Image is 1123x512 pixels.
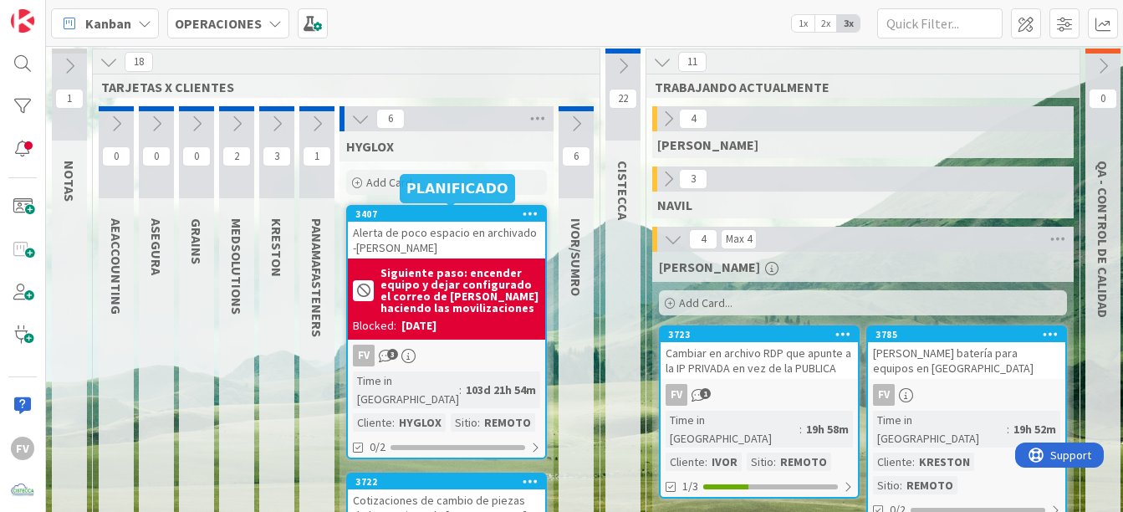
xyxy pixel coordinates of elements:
span: 18 [125,52,153,72]
span: 6 [562,146,590,166]
div: 19h 58m [802,420,853,438]
div: [DATE] [401,317,436,335]
div: Cliente [353,413,392,432]
div: Cliente [666,453,705,471]
div: Alerta de poco espacio en archivado -[PERSON_NAME] [348,222,545,259]
span: 1 [303,146,331,166]
span: 11 [678,52,707,72]
span: 0/2 [370,438,385,456]
span: ASEGURA [148,218,165,275]
span: 0 [1089,89,1117,109]
span: : [912,453,915,471]
div: FV [348,345,545,366]
div: FV [353,345,375,366]
span: NOTAS [61,161,78,202]
div: FV [868,384,1065,406]
div: FV [661,384,858,406]
span: 1x [792,15,814,32]
div: 3785 [875,329,1065,340]
div: 3407 [355,208,545,220]
div: 3723 [661,327,858,342]
div: HYGLOX [395,413,446,432]
div: FV [873,384,895,406]
span: Add Card... [679,295,733,310]
span: 3 [679,169,707,189]
span: : [477,413,480,432]
div: 3722 [348,474,545,489]
span: HYGLOX [346,138,394,155]
div: 103d 21h 54m [462,381,540,399]
span: 0 [102,146,130,166]
img: Visit kanbanzone.com [11,9,34,33]
span: TARJETAS X CLIENTES [101,79,579,95]
input: Quick Filter... [877,8,1003,38]
span: 3x [837,15,860,32]
div: 3785[PERSON_NAME] batería para equipos en [GEOGRAPHIC_DATA] [868,327,1065,379]
span: AEACCOUNTING [108,218,125,315]
span: TRABAJANDO ACTUALMENTE [655,79,1059,95]
div: FV [666,384,687,406]
span: : [900,476,902,494]
span: : [1007,420,1009,438]
span: 2 [222,146,251,166]
span: : [705,453,707,471]
div: Time in [GEOGRAPHIC_DATA] [666,411,799,448]
span: CISTECCA [615,161,631,220]
span: : [773,453,776,471]
div: KRESTON [915,453,974,471]
div: Cliente [873,453,912,471]
div: [PERSON_NAME] batería para equipos en [GEOGRAPHIC_DATA] [868,342,1065,379]
div: Sitio [451,413,477,432]
h5: PLANIFICADO [406,181,508,197]
div: Max 4 [726,235,752,243]
span: Add Card... [366,175,420,190]
span: : [459,381,462,399]
span: FERNANDO [659,259,760,275]
img: avatar [11,479,34,503]
div: Time in [GEOGRAPHIC_DATA] [873,411,1007,448]
div: 3723Cambiar en archivo RDP que apunte a la IP PRIVADA en vez de la PUBLICA [661,327,858,379]
span: 2x [814,15,837,32]
div: Sitio [873,476,900,494]
div: REMOTO [480,413,535,432]
span: 0 [182,146,211,166]
b: OPERACIONES [175,15,262,32]
span: PANAMAFASTENERS [309,218,325,337]
div: REMOTO [902,476,957,494]
span: 3 [387,349,398,360]
span: Support [35,3,76,23]
span: KRESTON [268,218,285,277]
div: Cambiar en archivo RDP que apunte a la IP PRIVADA en vez de la PUBLICA [661,342,858,379]
div: 19h 52m [1009,420,1060,438]
span: : [392,413,395,432]
span: 1/3 [682,478,698,495]
div: IVOR [707,453,742,471]
div: REMOTO [776,453,831,471]
div: FV [11,437,34,460]
div: 3407Alerta de poco espacio en archivado -[PERSON_NAME] [348,207,545,259]
span: 4 [689,229,717,249]
span: IVOR/SUMRO [568,218,584,296]
div: 3785 [868,327,1065,342]
span: 4 [679,109,707,129]
div: Blocked: [353,317,396,335]
span: : [799,420,802,438]
span: GRAINS [188,218,205,264]
div: 3407 [348,207,545,222]
span: 6 [376,109,405,129]
span: 3 [263,146,291,166]
span: MEDSOLUTIONS [228,218,245,315]
span: 1 [55,89,84,109]
span: 1 [700,388,711,399]
div: Time in [GEOGRAPHIC_DATA] [353,371,459,408]
div: Sitio [747,453,773,471]
span: Kanban [85,13,131,33]
span: GABRIEL [657,136,758,153]
b: Siguiente paso: encender equipo y dejar configurado el correo de [PERSON_NAME] haciendo las movil... [380,267,540,314]
div: 3723 [668,329,858,340]
span: QA - CONTROL DE CALIDAD [1095,161,1111,318]
span: NAVIL [657,197,692,213]
div: 3722 [355,476,545,488]
span: 22 [609,89,637,109]
span: 0 [142,146,171,166]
